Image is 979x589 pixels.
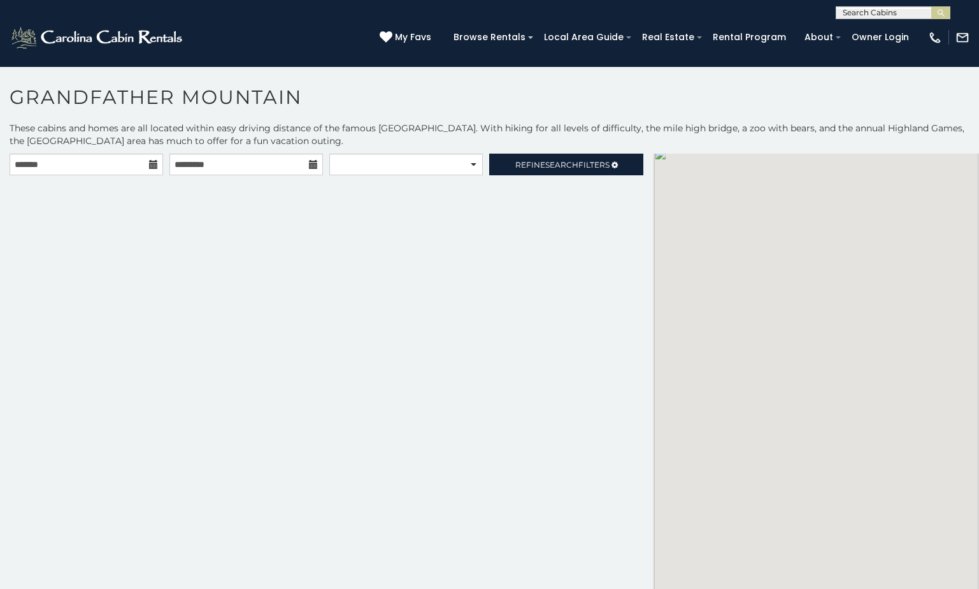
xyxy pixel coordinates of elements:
a: Owner Login [845,27,915,47]
a: About [798,27,840,47]
a: RefineSearchFilters [489,154,643,175]
a: Browse Rentals [447,27,532,47]
a: Local Area Guide [538,27,630,47]
span: My Favs [395,31,431,44]
span: Search [545,160,578,170]
img: mail-regular-white.png [955,31,969,45]
img: White-1-2.png [10,25,186,50]
a: Real Estate [636,27,701,47]
img: phone-regular-white.png [928,31,942,45]
a: Rental Program [706,27,792,47]
a: My Favs [380,31,434,45]
span: Refine Filters [515,160,610,170]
